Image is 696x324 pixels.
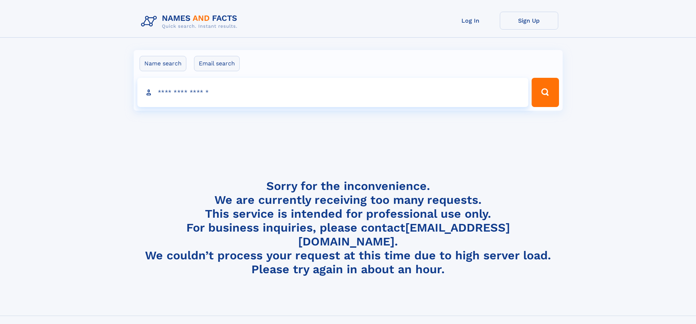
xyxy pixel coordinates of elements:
[140,56,186,71] label: Name search
[194,56,240,71] label: Email search
[137,78,529,107] input: search input
[138,12,243,31] img: Logo Names and Facts
[441,12,500,30] a: Log In
[500,12,558,30] a: Sign Up
[532,78,559,107] button: Search Button
[298,221,510,248] a: [EMAIL_ADDRESS][DOMAIN_NAME]
[138,179,558,277] h4: Sorry for the inconvenience. We are currently receiving too many requests. This service is intend...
